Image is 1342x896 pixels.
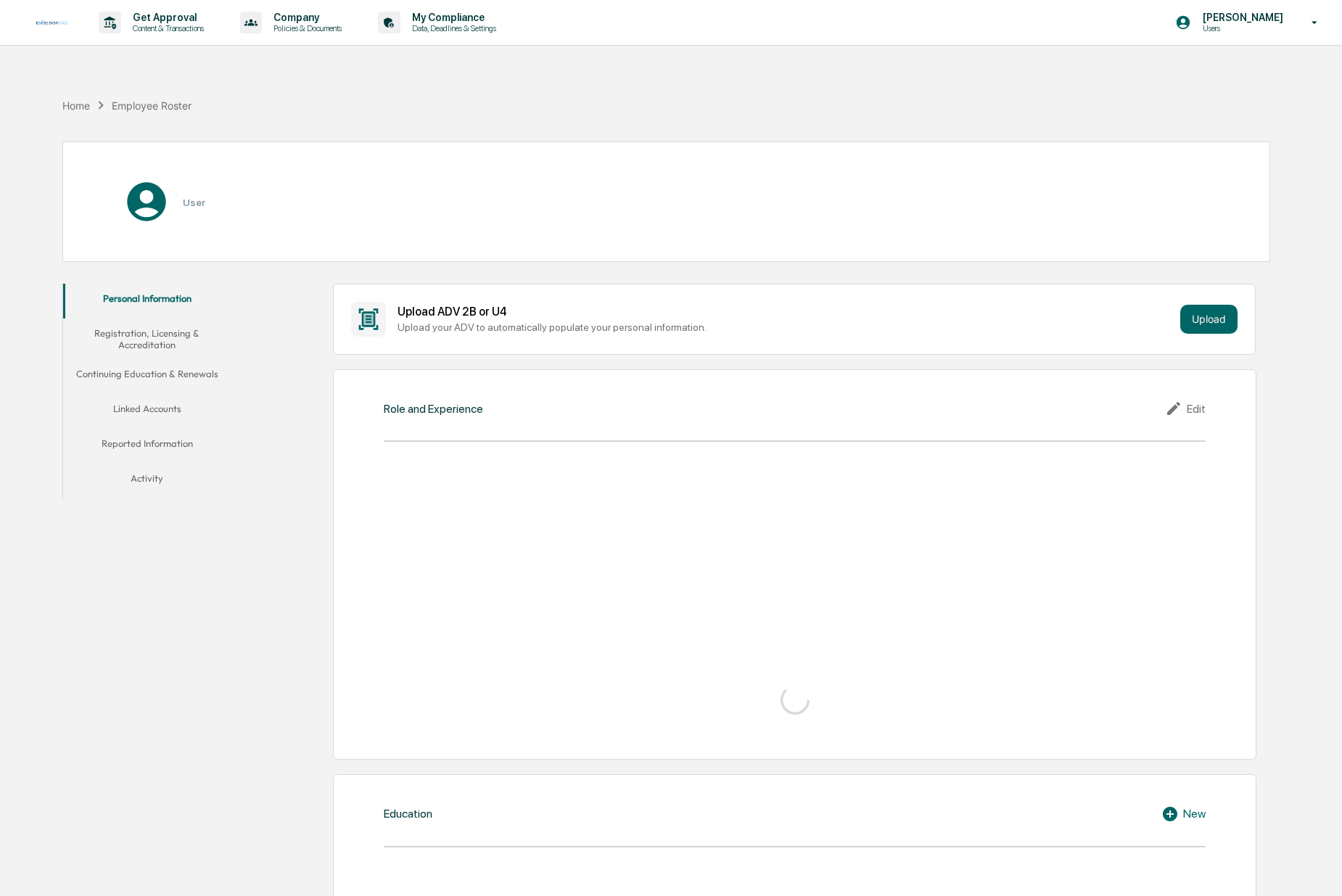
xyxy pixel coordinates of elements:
[1165,400,1206,417] div: Edit
[384,402,483,416] div: Role and Experience
[398,321,1174,333] div: Upload your ADV to automatically populate your personal information.
[183,197,205,208] h3: User
[63,429,231,464] button: Reported Information
[121,23,211,33] p: Content & Transactions
[1191,12,1290,23] p: [PERSON_NAME]
[398,305,1174,318] div: Upload ADV 2B or U4
[121,12,211,23] p: Get Approval
[62,99,90,112] div: Home
[63,284,231,318] button: Personal Information
[63,464,231,498] button: Activity
[1180,305,1238,334] button: Upload
[63,284,231,499] div: secondary tabs example
[262,12,349,23] p: Company
[262,23,349,33] p: Policies & Documents
[63,318,231,360] button: Registration, Licensing & Accreditation
[63,359,231,394] button: Continuing Education & Renewals
[400,23,503,33] p: Data, Deadlines & Settings
[384,807,432,821] div: Education
[112,99,192,112] div: Employee Roster
[63,394,231,429] button: Linked Accounts
[1191,23,1290,33] p: Users
[400,12,503,23] p: My Compliance
[1161,805,1206,823] div: New
[35,20,70,25] img: logo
